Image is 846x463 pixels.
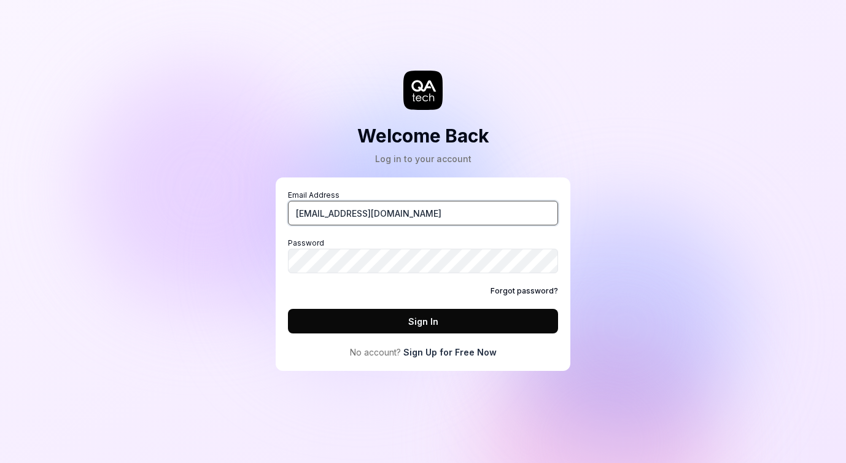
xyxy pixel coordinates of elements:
a: Forgot password? [491,286,558,297]
a: Sign Up for Free Now [403,346,497,359]
input: Password [288,249,558,273]
span: No account? [350,346,401,359]
label: Password [288,238,558,273]
button: Sign In [288,309,558,333]
input: Email Address [288,201,558,225]
div: Log in to your account [357,152,489,165]
label: Email Address [288,190,558,225]
h2: Welcome Back [357,122,489,150]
